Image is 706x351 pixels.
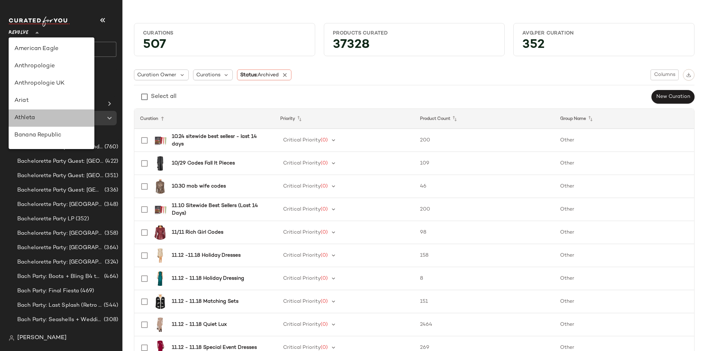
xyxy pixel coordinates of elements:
span: Columns [654,72,675,78]
img: LOVF-WS3027_V1.jpg [153,179,167,194]
div: Avg.per Curation [522,30,685,37]
span: Curation Owner [137,71,176,79]
span: Status: [240,71,279,79]
span: (0) [321,276,328,281]
img: SUMR-WU65_V1.jpg [153,202,167,217]
span: (0) [321,253,328,258]
span: (308) [102,316,118,324]
span: Bach Party: Final Fiesta [17,287,79,295]
td: 200 [414,129,554,152]
td: Other [554,290,694,313]
div: Products Curated [333,30,496,37]
img: 4THR-WO3_V1.jpg [153,156,167,171]
span: (348) [103,201,118,209]
span: Bach Party: Till Death Do Us Party [17,330,102,338]
img: SMAD-WD242_V1.jpg [153,271,167,286]
b: 11.12 - 11.18 Holiday Dressing [172,275,244,282]
div: Anthropologie [14,62,89,71]
span: Critical Priority [283,230,321,235]
b: 11/11 Rich Girl Codes [172,229,223,236]
b: 10.24 sitewide best sellesr - last 14 days [172,133,266,148]
img: MALR-WK276_V1.jpg [153,294,167,309]
span: Critical Priority [283,184,321,189]
td: Other [554,152,694,175]
div: undefined-list [9,37,94,149]
span: Bachelorette Party LP [17,215,74,223]
span: (422) [104,157,118,166]
span: (469) [79,287,94,295]
span: (0) [321,138,328,143]
div: Select all [151,93,176,101]
div: 37328 [327,40,502,53]
button: New Curation [652,90,694,104]
span: Bachelorette Party: [GEOGRAPHIC_DATA] [17,201,103,209]
th: Priority [274,109,415,129]
span: Bach Party: Last Splash (Retro [GEOGRAPHIC_DATA]) [17,301,102,310]
td: Other [554,198,694,221]
th: Curation [134,109,274,129]
img: ASTR-WD632_V1.jpg [153,318,167,332]
span: Bachelorette Party: [GEOGRAPHIC_DATA] [17,244,103,252]
img: SUMR-WU65_V1.jpg [153,133,167,148]
div: 352 [517,40,691,53]
div: Ariat [14,96,89,105]
td: Other [554,244,694,267]
span: Bachelorette Party Guest: [GEOGRAPHIC_DATA] [17,157,104,166]
span: Critical Priority [283,161,321,166]
span: Bachelorette Party Guest: [GEOGRAPHIC_DATA] [17,172,103,180]
div: Anthropologie UK [14,79,89,88]
b: 10/29 Codes Fall It Pieces [172,159,235,167]
span: (324) [103,258,118,266]
div: American Eagle [14,45,89,53]
img: cfy_white_logo.C9jOOHJF.svg [9,17,70,27]
span: (0) [321,184,328,189]
span: (0) [321,230,328,235]
span: Critical Priority [283,207,321,212]
span: Revolve [9,24,28,37]
td: 109 [414,152,554,175]
td: 98 [414,221,554,244]
span: Critical Priority [283,299,321,304]
span: Archived [258,72,279,78]
img: svg%3e [686,72,691,77]
td: 200 [414,198,554,221]
span: Critical Priority [283,322,321,327]
img: LOVF-WD4279_V1.jpg [153,248,167,263]
span: Critical Priority [283,345,321,350]
button: Columns [651,69,679,80]
span: (0) [321,161,328,166]
span: (0) [321,299,328,304]
span: (351) [103,172,118,180]
b: 10.30 mob wife codes [172,183,226,190]
div: Banana Republic [14,131,89,140]
span: (0) [321,322,328,327]
span: Curations [196,71,220,79]
td: 46 [414,175,554,198]
td: Other [554,129,694,152]
span: (364) [103,244,118,252]
span: (464) [103,273,118,281]
span: Critical Priority [283,138,321,143]
td: Other [554,221,694,244]
span: (380) [102,330,118,338]
td: Other [554,175,694,198]
span: [PERSON_NAME] [17,334,67,342]
span: (336) [103,186,118,194]
span: (760) [103,143,118,151]
td: 2464 [414,313,554,336]
b: 11.12 -11.18 Holiday Dresses [172,252,241,259]
span: Bachelorette Party Guest: [GEOGRAPHIC_DATA] [17,186,103,194]
td: 158 [414,244,554,267]
span: Bach Party: Seashells + Wedding Bells [17,316,102,324]
td: 151 [414,290,554,313]
div: 507 [137,40,312,53]
span: Critical Priority [283,253,321,258]
div: Athleta [14,114,89,122]
span: Critical Priority [283,276,321,281]
span: (358) [103,229,118,238]
th: Product Count [414,109,554,129]
img: svg%3e [9,335,14,341]
span: Bach Party: Boots + Bling B4 the Ring [17,273,103,281]
b: 11.10 Sitewide Best Sellers (Last 14 Days) [172,202,266,217]
th: Group Name [554,109,694,129]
